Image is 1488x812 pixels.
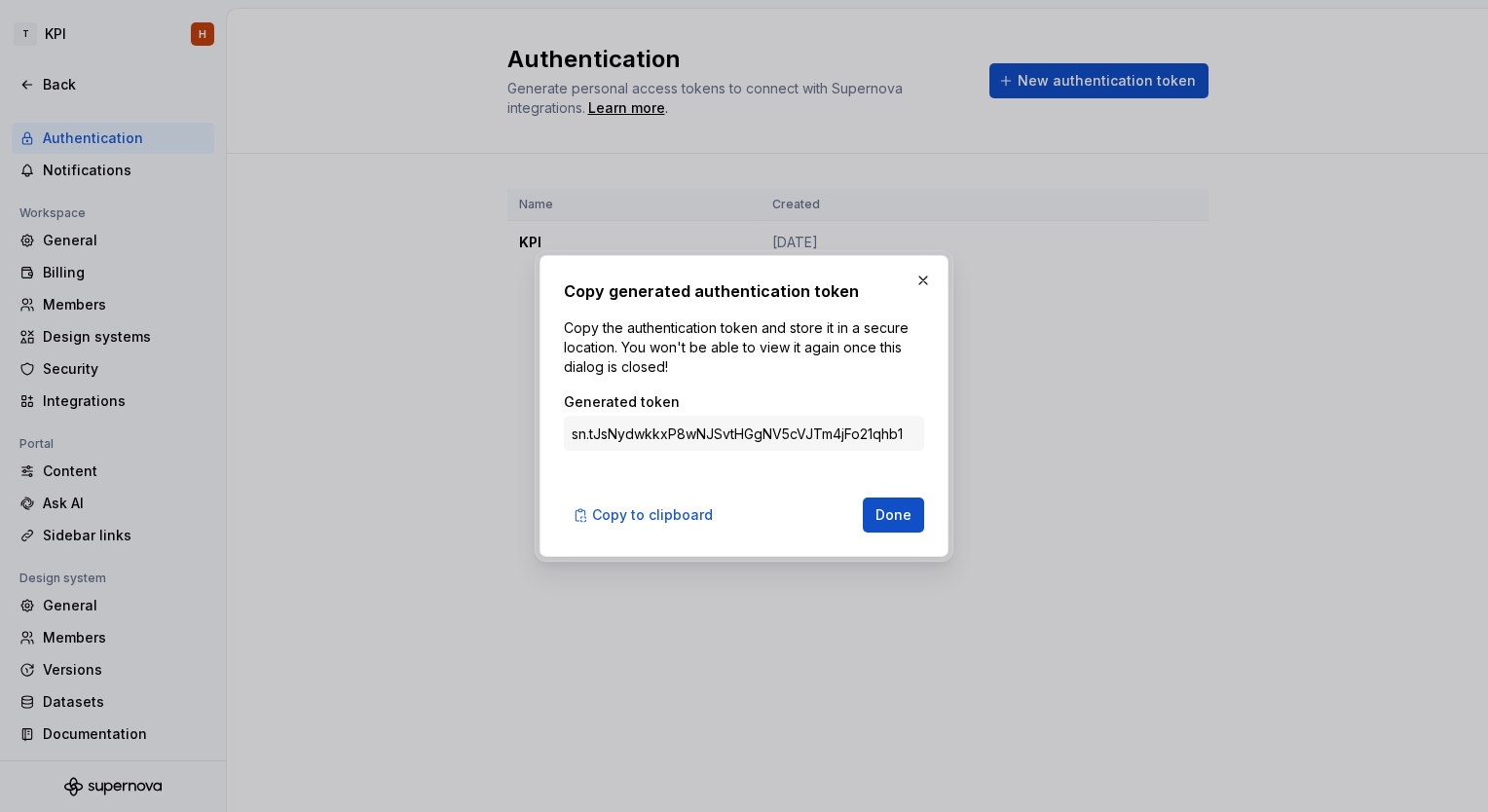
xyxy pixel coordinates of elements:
span: Copy to clipboard [592,505,713,525]
label: Generated token [564,392,680,412]
button: Copy to clipboard [564,498,725,533]
button: Done [863,498,924,533]
p: Copy the authentication token and store it in a secure location. You won't be able to view it aga... [564,318,924,377]
span: Done [875,505,911,525]
h2: Copy generated authentication token [564,279,924,303]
